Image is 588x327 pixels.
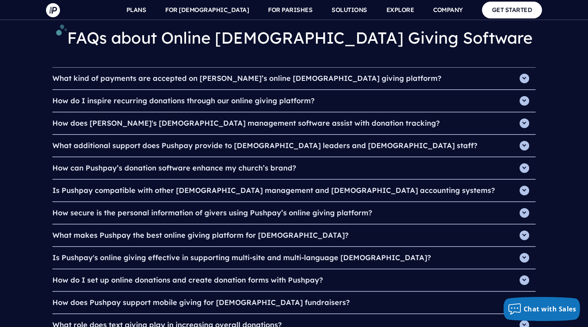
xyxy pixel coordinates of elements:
h4: Is Pushpay compatible with other [DEMOGRAPHIC_DATA] management and [DEMOGRAPHIC_DATA] accounting ... [52,180,536,201]
h4: What additional support does Pushpay provide to [DEMOGRAPHIC_DATA] leaders and [DEMOGRAPHIC_DATA]... [52,135,536,156]
h4: Is Pushpay's online giving effective in supporting multi-site and multi-language [DEMOGRAPHIC_DATA]? [52,247,536,269]
h2: FAQs about Online [DEMOGRAPHIC_DATA] Giving Software [52,18,536,61]
span: Chat with Sales [524,305,576,313]
a: GET STARTED [482,2,542,18]
h4: How does Pushpay support mobile giving for [DEMOGRAPHIC_DATA] fundraisers? [52,292,536,313]
h4: How does [PERSON_NAME]'s [DEMOGRAPHIC_DATA] management software assist with donation tracking? [52,112,536,134]
h4: How do I set up online donations and create donation forms with Pushpay? [52,269,536,291]
h4: What kind of payments are accepted on [PERSON_NAME]’s online [DEMOGRAPHIC_DATA] giving platform? [52,68,536,89]
button: Chat with Sales [504,297,580,321]
h4: How can Pushpay’s donation software enhance my church’s brand? [52,157,536,179]
h4: What makes Pushpay the best online giving platform for [DEMOGRAPHIC_DATA]? [52,225,536,246]
h4: How do I inspire recurring donations through our online giving platform? [52,90,536,112]
h4: How secure is the personal information of givers using Pushpay’s online giving platform? [52,202,536,224]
